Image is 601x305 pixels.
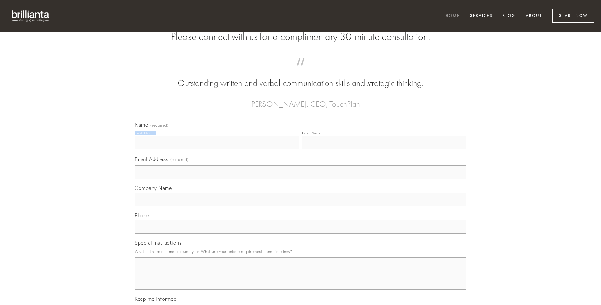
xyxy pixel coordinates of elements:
[135,239,181,246] span: Special Instructions
[135,212,149,219] span: Phone
[441,11,464,21] a: Home
[145,64,456,90] blockquote: Outstanding written and verbal communication skills and strategic thinking.
[498,11,520,21] a: Blog
[135,121,148,128] span: Name
[302,131,322,135] div: Last Name
[145,64,456,77] span: “
[552,9,594,23] a: Start Now
[135,31,466,43] h2: Please connect with us for a complimentary 30-minute consultation.
[135,296,177,302] span: Keep me informed
[170,155,189,164] span: (required)
[521,11,546,21] a: About
[145,90,456,110] figcaption: — [PERSON_NAME], CEO, TouchPlan
[466,11,497,21] a: Services
[150,123,168,127] span: (required)
[135,131,154,135] div: First Name
[135,247,466,256] p: What is the best time to reach you? What are your unique requirements and timelines?
[135,185,172,191] span: Company Name
[135,156,168,162] span: Email Address
[7,6,55,25] img: brillianta - research, strategy, marketing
